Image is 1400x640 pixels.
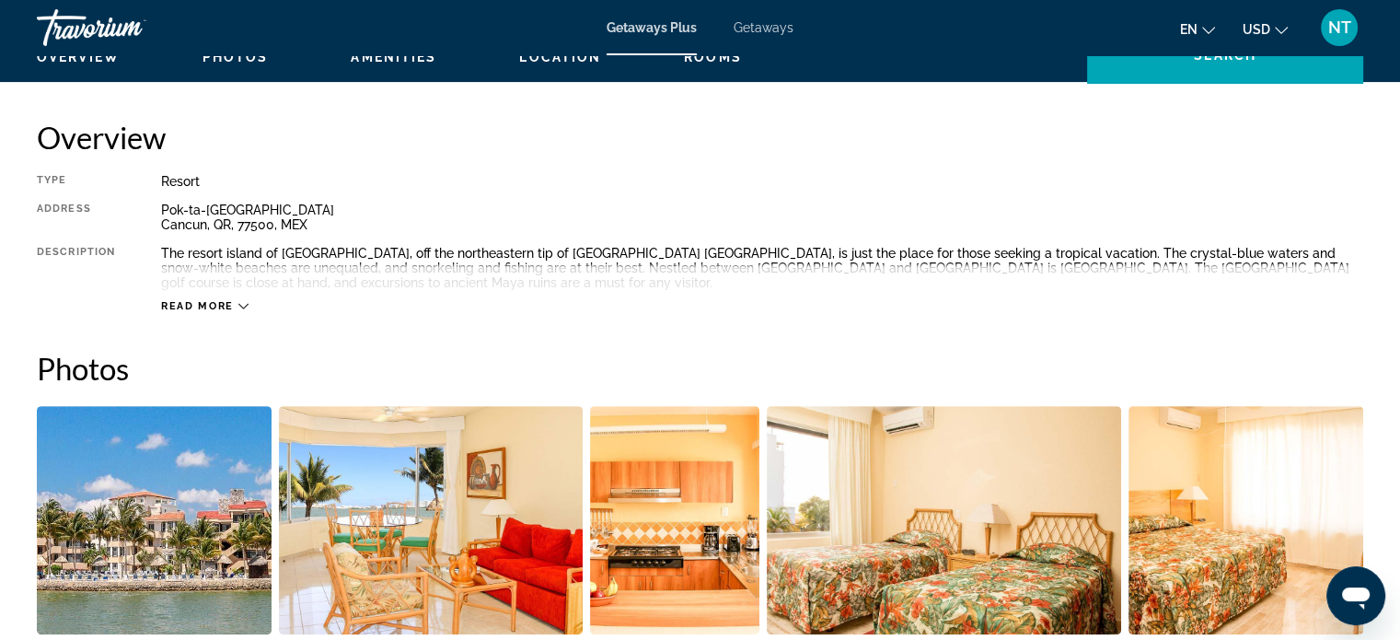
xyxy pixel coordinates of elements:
div: Pok-ta-[GEOGRAPHIC_DATA] Cancun, QR, 77500, MEX [161,203,1363,232]
button: Search [1087,27,1363,84]
h2: Overview [37,119,1363,156]
button: User Menu [1315,8,1363,47]
div: Resort [161,174,1363,189]
span: NT [1328,18,1351,37]
button: Open full-screen image slider [37,405,272,635]
button: Change currency [1243,16,1288,42]
button: Read more [161,299,249,313]
button: Photos [202,49,269,65]
button: Open full-screen image slider [767,405,1121,635]
span: USD [1243,22,1270,37]
button: Location [519,49,601,65]
button: Overview [37,49,120,65]
div: Type [37,174,115,189]
a: Travorium [37,4,221,52]
span: Read more [161,300,234,312]
div: Address [37,203,115,232]
a: Getaways [734,20,793,35]
span: Photos [202,50,269,64]
button: Change language [1180,16,1215,42]
span: Location [519,50,601,64]
iframe: Bouton de lancement de la fenêtre de messagerie [1326,566,1385,625]
span: Overview [37,50,120,64]
h2: Photos [37,350,1363,387]
button: Amenities [351,49,436,65]
a: Getaways Plus [607,20,697,35]
button: Open full-screen image slider [1128,405,1363,635]
span: Rooms [684,50,742,64]
span: en [1180,22,1198,37]
div: Description [37,246,115,290]
span: Search [1194,48,1256,63]
span: Amenities [351,50,436,64]
div: The resort island of [GEOGRAPHIC_DATA], off the northeastern tip of [GEOGRAPHIC_DATA] [GEOGRAPHIC... [161,246,1363,290]
button: Open full-screen image slider [279,405,583,635]
button: Open full-screen image slider [590,405,760,635]
button: Rooms [684,49,742,65]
